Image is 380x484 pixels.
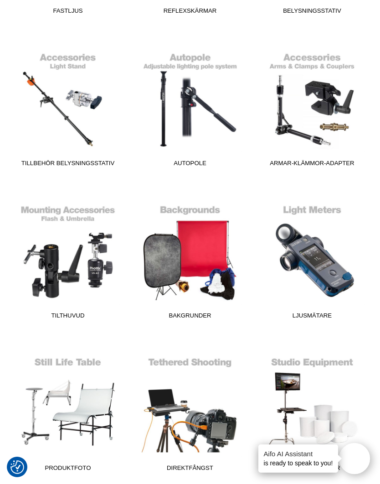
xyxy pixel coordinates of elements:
[257,353,367,475] a: Studiotillbehör
[134,200,245,323] a: Bakgrunder
[134,159,245,171] span: Autopole
[134,353,245,475] a: Direktfångst
[257,159,367,171] span: Armar-Klämmor-Adapter
[10,460,24,474] img: Revisit consent button
[257,200,367,323] a: Ljusmätare
[13,48,123,171] a: Tillbehör Belysningsstativ
[134,311,245,323] span: Bakgrunder
[13,6,123,19] span: Fastljus
[134,464,245,476] span: Direktfångst
[257,311,367,323] span: Ljusmätare
[13,464,123,476] span: Produktfoto
[13,311,123,323] span: Tilthuvud
[264,449,333,459] h4: Aifo AI Assistant
[13,353,123,475] a: Produktfoto
[258,444,339,473] div: is ready to speak to you!
[257,6,367,19] span: Belysningsstativ
[13,200,123,323] a: Tilthuvud
[134,6,245,19] span: Reflexskärmar
[134,48,245,171] a: Autopole
[257,48,367,171] a: Armar-Klämmor-Adapter
[13,159,123,171] span: Tillbehör Belysningsstativ
[10,459,24,475] button: Samtyckesinställningar
[257,464,367,476] span: Studiotillbehör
